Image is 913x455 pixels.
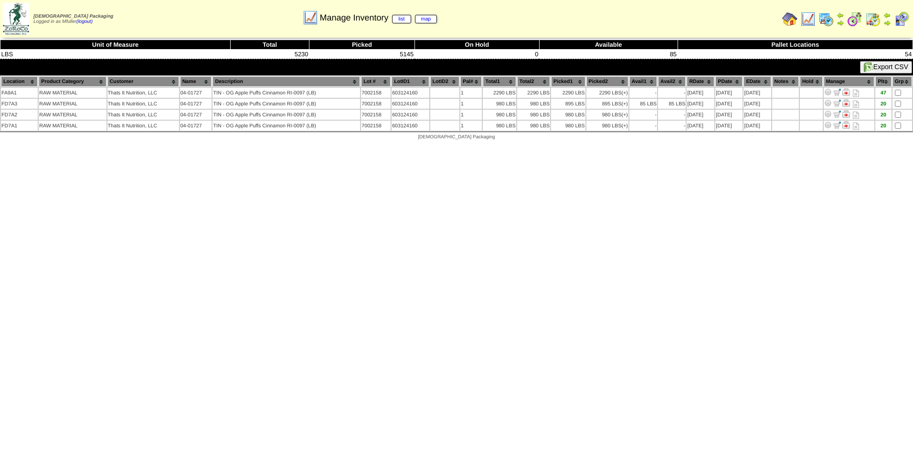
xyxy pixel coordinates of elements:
td: 980 LBS [517,110,550,120]
th: Avail1 [629,76,657,87]
td: 5145 [309,50,415,59]
td: 85 LBS [658,99,686,109]
img: Move [833,110,841,118]
div: (+) [622,123,628,129]
td: 603124160 [392,110,429,120]
td: - [629,121,657,131]
td: 1 [460,110,482,120]
th: Picked [309,40,415,50]
th: Name [180,76,212,87]
a: list [392,15,411,23]
th: Total [231,40,309,50]
td: [DATE] [687,99,714,109]
td: Thats It Nutrition, LLC [107,99,179,109]
th: Manage [824,76,874,87]
td: 603124160 [392,121,429,131]
img: calendarinout.gif [865,11,881,27]
td: LBS [0,50,231,59]
img: Adjust [824,110,832,118]
td: RAW MATERIAL [39,110,106,120]
td: [DATE] [743,88,771,98]
td: 980 LBS [551,121,585,131]
td: 980 LBS [586,121,628,131]
img: Manage Hold [842,99,850,107]
td: - [658,110,686,120]
td: 04-01727 [180,99,212,109]
th: PDate [715,76,743,87]
td: 2290 LBS [551,88,585,98]
td: TIN - OG Apple Puffs Cinnamon RI-0097 (LB) [212,99,360,109]
td: 980 LBS [586,110,628,120]
span: Logged in as Mfuller [33,14,113,24]
td: 603124160 [392,99,429,109]
th: Unit of Measure [0,40,231,50]
th: Plt [875,76,892,87]
td: TIN - OG Apple Puffs Cinnamon RI-0097 (LB) [212,88,360,98]
img: excel.gif [864,62,873,72]
div: (+) [622,101,628,107]
span: Manage Inventory [319,13,437,23]
td: 895 LBS [551,99,585,109]
td: - [658,88,686,98]
td: 980 LBS [551,110,585,120]
button: Export CSV [860,61,912,73]
td: FD7A2 [1,110,38,120]
th: Lot # [361,76,391,87]
td: 1 [460,121,482,131]
th: Total2 [517,76,550,87]
th: Hold [800,76,823,87]
td: 7002158 [361,121,391,131]
td: 04-01727 [180,121,212,131]
td: 2290 LBS [586,88,628,98]
td: 980 LBS [517,121,550,131]
td: [DATE] [715,88,743,98]
th: Available [539,40,678,50]
td: Thats It Nutrition, LLC [107,88,179,98]
span: [DEMOGRAPHIC_DATA] Packaging [33,14,113,19]
td: 603124160 [392,88,429,98]
a: map [415,15,437,23]
th: On Hold [414,40,539,50]
img: Manage Hold [842,110,850,118]
th: RDate [687,76,714,87]
th: Grp [892,76,912,87]
td: - [629,88,657,98]
th: Total1 [483,76,516,87]
td: [DATE] [687,88,714,98]
td: 5230 [231,50,309,59]
td: 0 [414,50,539,59]
td: [DATE] [715,121,743,131]
td: Thats It Nutrition, LLC [107,110,179,120]
td: 1 [460,88,482,98]
td: [DATE] [743,99,771,109]
i: Note [853,112,859,119]
td: 2290 LBS [483,88,516,98]
td: 85 LBS [629,99,657,109]
td: FD7A3 [1,99,38,109]
td: [DATE] [715,99,743,109]
th: Pal# [460,76,482,87]
td: 54 [678,50,913,59]
div: 20 [876,112,891,118]
a: (logout) [76,19,93,24]
th: Avail2 [658,76,686,87]
img: arrowleft.gif [883,11,891,19]
img: calendarprod.gif [818,11,834,27]
td: 2290 LBS [517,88,550,98]
th: Notes [772,76,799,87]
div: (+) [622,90,628,96]
img: Move [833,99,841,107]
td: 85 [539,50,678,59]
th: Picked1 [551,76,585,87]
td: 895 LBS [586,99,628,109]
div: (+) [622,112,628,118]
td: 7002158 [361,110,391,120]
span: [DEMOGRAPHIC_DATA] Packaging [418,134,495,140]
th: LotID2 [430,76,459,87]
td: [DATE] [743,110,771,120]
td: RAW MATERIAL [39,88,106,98]
div: 20 [876,123,891,129]
td: 980 LBS [517,99,550,109]
img: Manage Hold [842,88,850,96]
td: 04-01727 [180,110,212,120]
